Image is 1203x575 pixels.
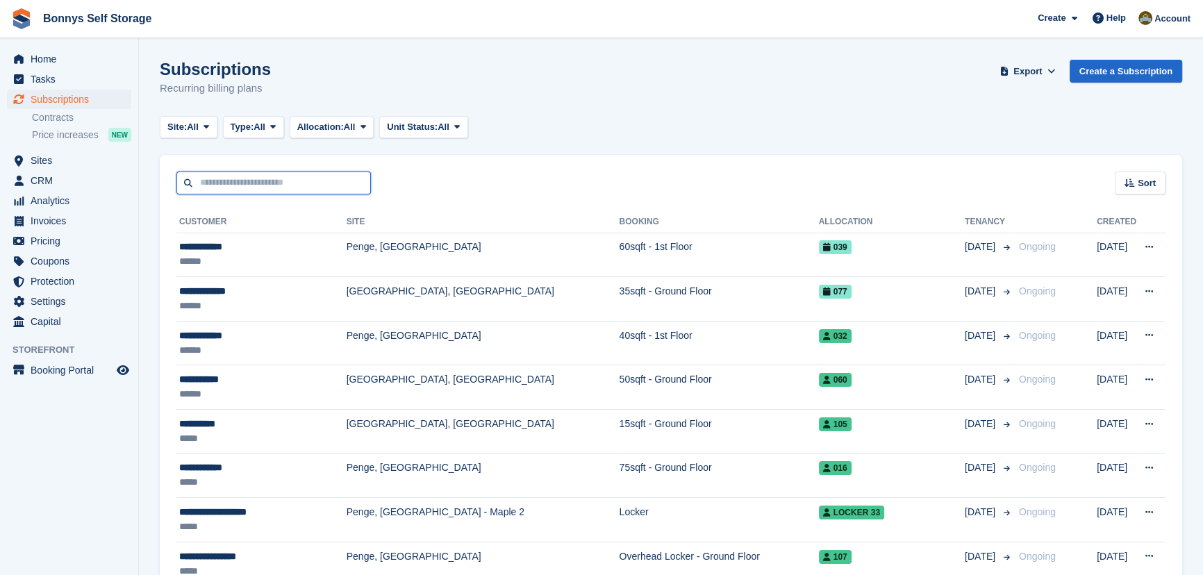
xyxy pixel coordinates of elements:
span: Type: [231,120,254,134]
td: [DATE] [1097,453,1136,498]
div: NEW [108,128,131,142]
a: menu [7,151,131,170]
td: [DATE] [1097,321,1136,365]
h1: Subscriptions [160,60,271,78]
span: Protection [31,272,114,291]
span: CRM [31,171,114,190]
td: 15sqft - Ground Floor [620,410,819,454]
span: Allocation: [297,120,344,134]
td: [GEOGRAPHIC_DATA], [GEOGRAPHIC_DATA] [347,365,620,410]
th: Booking [620,211,819,233]
td: [GEOGRAPHIC_DATA], [GEOGRAPHIC_DATA] [347,410,620,454]
span: Pricing [31,231,114,251]
span: [DATE] [965,549,998,564]
span: [DATE] [965,284,998,299]
a: menu [7,49,131,69]
a: menu [7,360,131,380]
td: [DATE] [1097,498,1136,542]
span: All [344,120,356,134]
a: Price increases NEW [32,127,131,142]
span: Locker 33 [819,506,884,519]
td: Penge, [GEOGRAPHIC_DATA] [347,453,620,498]
td: Penge, [GEOGRAPHIC_DATA] [347,233,620,277]
span: 032 [819,329,852,343]
td: 35sqft - Ground Floor [620,277,819,322]
a: menu [7,90,131,109]
span: 077 [819,285,852,299]
th: Customer [176,211,347,233]
a: menu [7,231,131,251]
button: Export [997,60,1059,83]
span: Tasks [31,69,114,89]
th: Allocation [819,211,965,233]
p: Recurring billing plans [160,81,271,97]
span: All [187,120,199,134]
span: Create [1038,11,1065,25]
span: 039 [819,240,852,254]
span: 060 [819,373,852,387]
button: Allocation: All [290,116,374,139]
td: [DATE] [1097,365,1136,410]
span: Sort [1138,176,1156,190]
span: Site: [167,120,187,134]
span: Ongoing [1019,241,1056,252]
span: 105 [819,417,852,431]
td: [DATE] [1097,410,1136,454]
th: Tenancy [965,211,1013,233]
img: stora-icon-8386f47178a22dfd0bd8f6a31ec36ba5ce8667c1dd55bd0f319d3a0aa187defe.svg [11,8,32,29]
span: Settings [31,292,114,311]
span: Ongoing [1019,330,1056,341]
td: 75sqft - Ground Floor [620,453,819,498]
a: menu [7,191,131,210]
a: menu [7,272,131,291]
span: Ongoing [1019,506,1056,517]
span: Help [1106,11,1126,25]
td: Penge, [GEOGRAPHIC_DATA] [347,321,620,365]
span: Ongoing [1019,551,1056,562]
span: 107 [819,550,852,564]
td: Locker [620,498,819,542]
span: Ongoing [1019,462,1056,473]
button: Site: All [160,116,217,139]
span: Capital [31,312,114,331]
span: Account [1154,12,1190,26]
a: menu [7,69,131,89]
th: Site [347,211,620,233]
td: [GEOGRAPHIC_DATA], [GEOGRAPHIC_DATA] [347,277,620,322]
button: Type: All [223,116,284,139]
span: Ongoing [1019,285,1056,297]
span: [DATE] [965,240,998,254]
span: Home [31,49,114,69]
span: Ongoing [1019,374,1056,385]
span: Storefront [13,343,138,357]
span: Analytics [31,191,114,210]
span: Sites [31,151,114,170]
span: 016 [819,461,852,475]
span: Unit Status: [387,120,438,134]
span: All [254,120,265,134]
button: Unit Status: All [379,116,467,139]
td: 40sqft - 1st Floor [620,321,819,365]
span: Booking Portal [31,360,114,380]
img: James Bonny [1138,11,1152,25]
a: Preview store [115,362,131,378]
a: Contracts [32,111,131,124]
a: menu [7,211,131,231]
td: Penge, [GEOGRAPHIC_DATA] - Maple 2 [347,498,620,542]
td: 60sqft - 1st Floor [620,233,819,277]
td: [DATE] [1097,277,1136,322]
td: 50sqft - Ground Floor [620,365,819,410]
span: [DATE] [965,372,998,387]
a: menu [7,292,131,311]
span: [DATE] [965,417,998,431]
span: Price increases [32,128,99,142]
span: Invoices [31,211,114,231]
td: [DATE] [1097,233,1136,277]
a: menu [7,171,131,190]
span: Coupons [31,251,114,271]
span: Ongoing [1019,418,1056,429]
span: Subscriptions [31,90,114,109]
th: Created [1097,211,1136,233]
a: Create a Subscription [1070,60,1182,83]
span: [DATE] [965,505,998,519]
